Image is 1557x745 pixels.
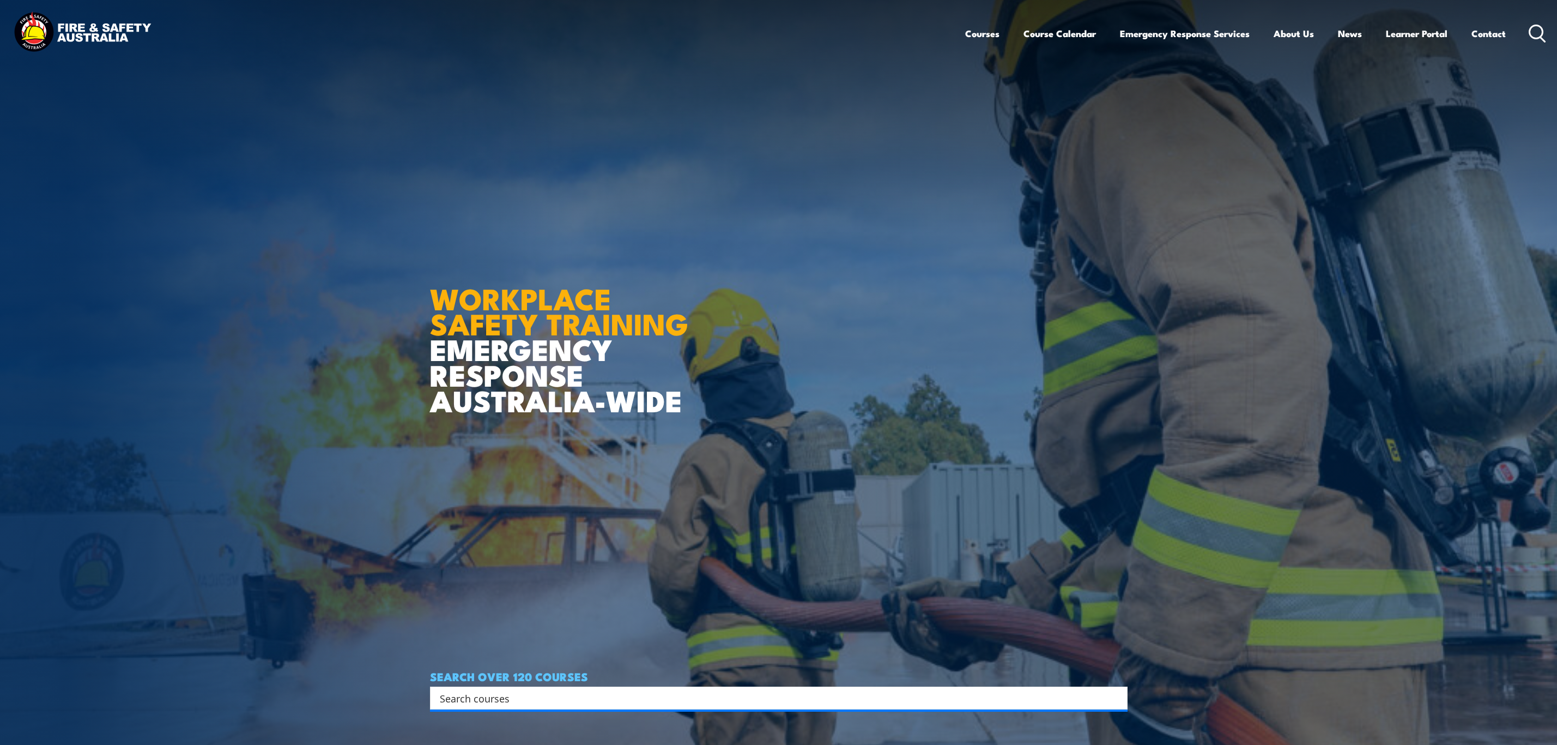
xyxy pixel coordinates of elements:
[1108,690,1124,706] button: Search magnifier button
[1338,19,1362,48] a: News
[430,275,688,346] strong: WORKPLACE SAFETY TRAINING
[1274,19,1314,48] a: About Us
[440,690,1104,706] input: Search input
[965,19,999,48] a: Courses
[430,670,1128,682] h4: SEARCH OVER 120 COURSES
[1471,19,1506,48] a: Contact
[1120,19,1250,48] a: Emergency Response Services
[1386,19,1447,48] a: Learner Portal
[430,258,696,413] h1: EMERGENCY RESPONSE AUSTRALIA-WIDE
[1023,19,1096,48] a: Course Calendar
[442,690,1106,706] form: Search form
